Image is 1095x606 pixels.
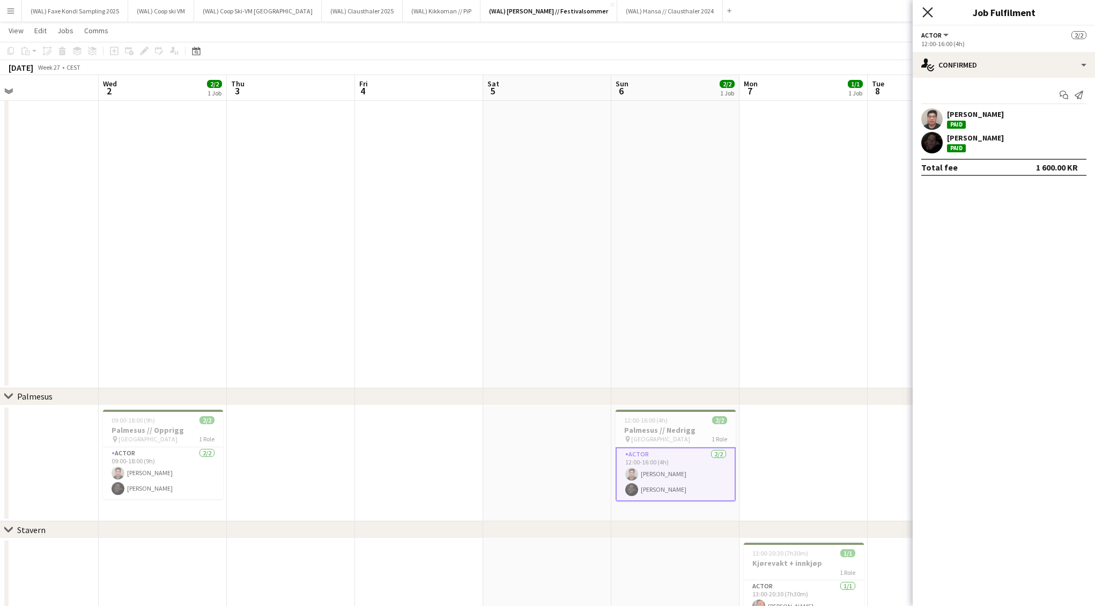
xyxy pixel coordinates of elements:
button: (WAL) Clausthaler 2025 [322,1,403,21]
div: 12:00-16:00 (4h) [921,40,1086,48]
div: 1 Job [208,89,221,97]
button: (WAL) Kikkoman // PiP [403,1,480,21]
span: Tue [872,79,884,88]
h3: Palmesus // Nedrigg [616,425,736,435]
div: [PERSON_NAME] [947,109,1004,119]
span: 6 [614,85,628,97]
div: Paid [947,121,966,129]
div: [DATE] [9,62,33,73]
span: 1 Role [199,435,214,443]
span: View [9,26,24,35]
app-card-role: Actor2/212:00-16:00 (4h)[PERSON_NAME][PERSON_NAME] [616,447,736,501]
span: Thu [231,79,245,88]
div: Confirmed [913,52,1095,78]
span: 1/1 [848,80,863,88]
a: Jobs [53,24,78,38]
span: 1 Role [840,568,855,577]
div: Paid [947,144,966,152]
div: CEST [66,63,80,71]
span: 7 [742,85,758,97]
span: Sat [487,79,499,88]
button: (WAL) Hansa // Clausthaler 2024 [617,1,723,21]
a: Edit [30,24,51,38]
div: Stavern [17,524,46,535]
span: 2 [101,85,117,97]
h3: Palmesus // Opprigg [103,425,223,435]
span: Sun [616,79,628,88]
button: (WAL) Faxe Kondi Sampling 2025 [22,1,128,21]
span: 1/1 [840,549,855,557]
app-job-card: 12:00-16:00 (4h)2/2Palmesus // Nedrigg [GEOGRAPHIC_DATA]1 RoleActor2/212:00-16:00 (4h)[PERSON_NAM... [616,410,736,501]
div: 1 600.00 KR [1036,162,1078,173]
div: Total fee [921,162,958,173]
span: [GEOGRAPHIC_DATA] [119,435,177,443]
a: View [4,24,28,38]
span: Edit [34,26,47,35]
span: 12:00-16:00 (4h) [624,416,668,424]
span: 1 Role [712,435,727,443]
span: 2/2 [207,80,222,88]
h3: Job Fulfilment [913,5,1095,19]
span: 13:00-20:30 (7h30m) [752,549,808,557]
span: 2/2 [712,416,727,424]
span: [GEOGRAPHIC_DATA] [631,435,690,443]
app-card-role: Actor2/209:00-18:00 (9h)[PERSON_NAME][PERSON_NAME] [103,447,223,499]
span: Jobs [57,26,73,35]
div: 1 Job [848,89,862,97]
span: 3 [230,85,245,97]
button: (WAL) Coop Ski-VM [GEOGRAPHIC_DATA] [194,1,322,21]
span: 2/2 [199,416,214,424]
div: [PERSON_NAME] [947,133,1004,143]
button: Actor [921,31,950,39]
a: Comms [80,24,113,38]
span: Wed [103,79,117,88]
div: Palmesus [17,391,53,402]
span: 2/2 [720,80,735,88]
h3: Kjørevakt + innkjøp [744,558,864,568]
span: Actor [921,31,942,39]
span: 5 [486,85,499,97]
span: Mon [744,79,758,88]
span: Comms [84,26,108,35]
span: 09:00-18:00 (9h) [112,416,155,424]
div: 1 Job [720,89,734,97]
span: Week 27 [35,63,62,71]
button: (WAL) Coop ski VM [128,1,194,21]
app-job-card: 09:00-18:00 (9h)2/2Palmesus // Opprigg [GEOGRAPHIC_DATA]1 RoleActor2/209:00-18:00 (9h)[PERSON_NAM... [103,410,223,499]
span: 8 [870,85,884,97]
span: 4 [358,85,368,97]
span: Fri [359,79,368,88]
button: (WAL) [PERSON_NAME] // Festivalsommer [480,1,617,21]
span: 2/2 [1071,31,1086,39]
